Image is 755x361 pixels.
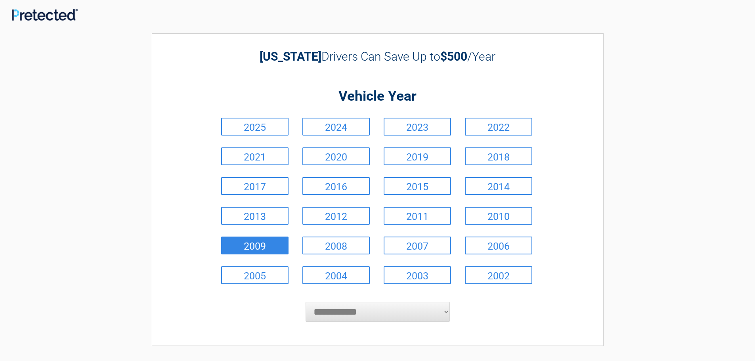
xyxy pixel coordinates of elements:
b: [US_STATE] [260,50,321,63]
a: 2024 [302,118,370,136]
a: 2008 [302,237,370,254]
a: 2023 [384,118,451,136]
a: 2005 [221,266,289,284]
a: 2009 [221,237,289,254]
a: 2015 [384,177,451,195]
a: 2022 [465,118,532,136]
a: 2018 [465,147,532,165]
a: 2020 [302,147,370,165]
h2: Drivers Can Save Up to /Year [219,50,536,63]
a: 2002 [465,266,532,284]
a: 2010 [465,207,532,225]
img: Main Logo [12,9,78,21]
a: 2007 [384,237,451,254]
a: 2011 [384,207,451,225]
a: 2021 [221,147,289,165]
a: 2004 [302,266,370,284]
a: 2014 [465,177,532,195]
a: 2003 [384,266,451,284]
a: 2013 [221,207,289,225]
a: 2017 [221,177,289,195]
a: 2006 [465,237,532,254]
h2: Vehicle Year [219,87,536,106]
a: 2012 [302,207,370,225]
a: 2025 [221,118,289,136]
a: 2019 [384,147,451,165]
b: $500 [440,50,467,63]
a: 2016 [302,177,370,195]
